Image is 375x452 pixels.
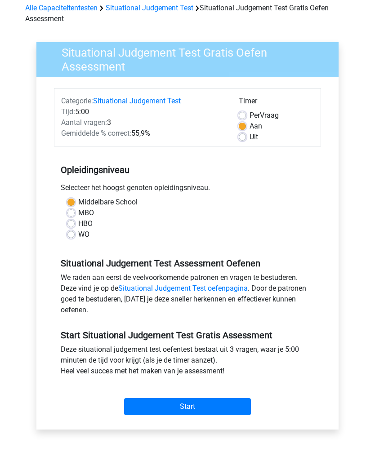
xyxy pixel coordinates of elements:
span: Tijd: [61,107,75,116]
input: Start [124,398,251,415]
h3: Situational Judgement Test Gratis Oefen Assessment [51,42,332,73]
div: Selecteer het hoogst genoten opleidingsniveau. [54,182,321,197]
div: Situational Judgement Test Gratis Oefen Assessment [22,3,353,24]
h5: Situational Judgement Test Assessment Oefenen [61,258,314,269]
span: Categorie: [61,97,93,105]
label: Uit [250,132,258,142]
h5: Opleidingsniveau [61,161,314,179]
h5: Start Situational Judgement Test Gratis Assessment [61,330,314,341]
label: Aan [250,121,262,132]
a: Alle Capaciteitentesten [25,4,98,12]
a: Situational Judgement Test [106,4,193,12]
div: Timer [239,96,314,110]
label: MBO [78,208,94,218]
span: Aantal vragen: [61,118,107,127]
label: HBO [78,218,93,229]
a: Situational Judgement Test [93,97,181,105]
span: Gemiddelde % correct: [61,129,131,137]
div: Deze situational judgement test oefentest bestaat uit 3 vragen, waar je 5:00 minuten de tijd voor... [54,344,321,380]
label: WO [78,229,89,240]
label: Vraag [250,110,279,121]
div: 55,9% [54,128,232,139]
div: 3 [54,117,232,128]
div: We raden aan eerst de veelvoorkomende patronen en vragen te bestuderen. Deze vind je op de . Door... [54,272,321,319]
label: Middelbare School [78,197,138,208]
span: Per [250,111,260,120]
a: Situational Judgement Test oefenpagina [118,284,248,292]
div: 5:00 [54,106,232,117]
